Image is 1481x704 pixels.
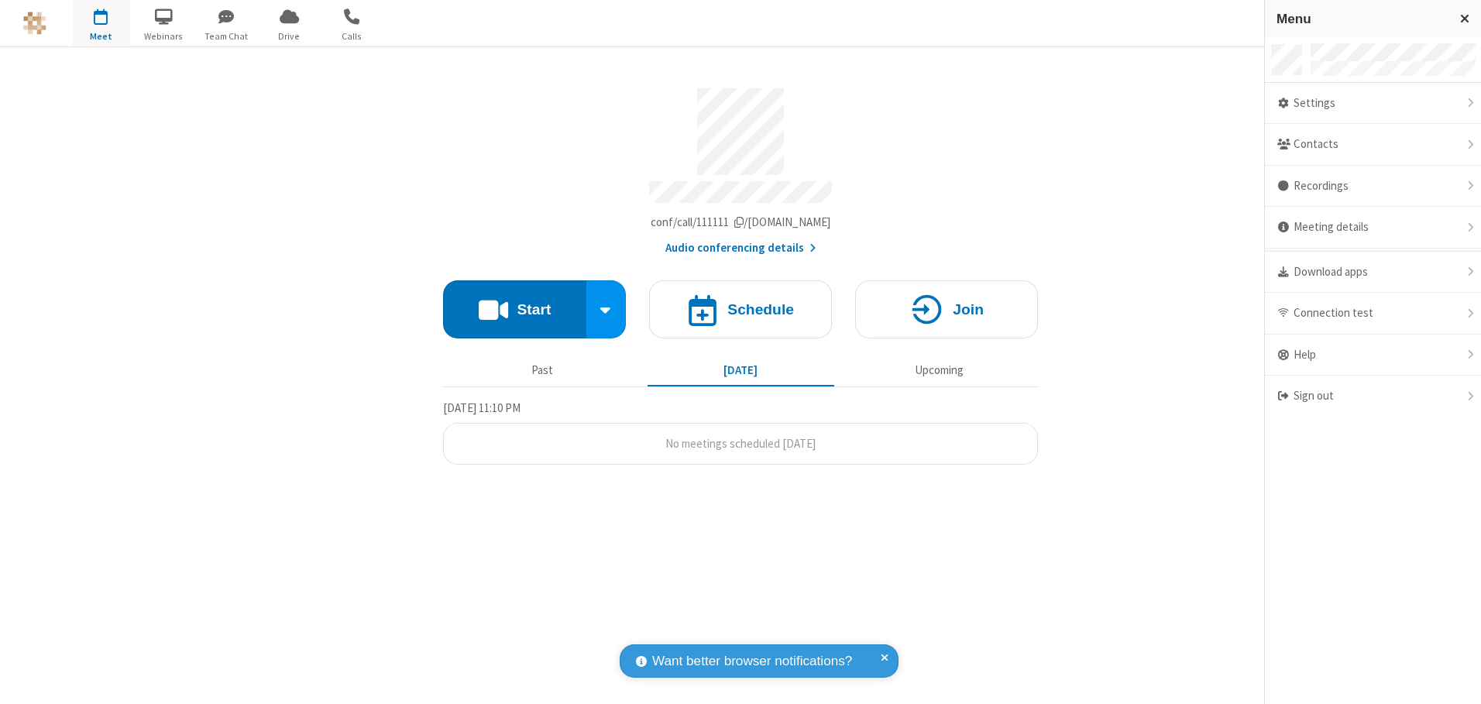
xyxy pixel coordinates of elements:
[1265,293,1481,335] div: Connection test
[586,280,627,338] div: Start conference options
[323,29,381,43] span: Calls
[449,355,636,385] button: Past
[651,215,831,229] span: Copy my meeting room link
[1265,124,1481,166] div: Contacts
[652,651,852,671] span: Want better browser notifications?
[517,302,551,317] h4: Start
[665,436,816,451] span: No meetings scheduled [DATE]
[1265,166,1481,208] div: Recordings
[649,280,832,338] button: Schedule
[72,29,130,43] span: Meet
[727,302,794,317] h4: Schedule
[1265,207,1481,249] div: Meeting details
[1265,335,1481,376] div: Help
[1265,252,1481,294] div: Download apps
[443,280,586,338] button: Start
[443,400,521,415] span: [DATE] 11:10 PM
[665,239,816,257] button: Audio conferencing details
[648,355,834,385] button: [DATE]
[1277,12,1446,26] h3: Menu
[135,29,193,43] span: Webinars
[198,29,256,43] span: Team Chat
[260,29,318,43] span: Drive
[953,302,984,317] h4: Join
[1265,376,1481,417] div: Sign out
[1265,83,1481,125] div: Settings
[23,12,46,35] img: QA Selenium DO NOT DELETE OR CHANGE
[443,77,1038,257] section: Account details
[855,280,1038,338] button: Join
[846,355,1033,385] button: Upcoming
[443,399,1038,465] section: Today's Meetings
[651,214,831,232] button: Copy my meeting room linkCopy my meeting room link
